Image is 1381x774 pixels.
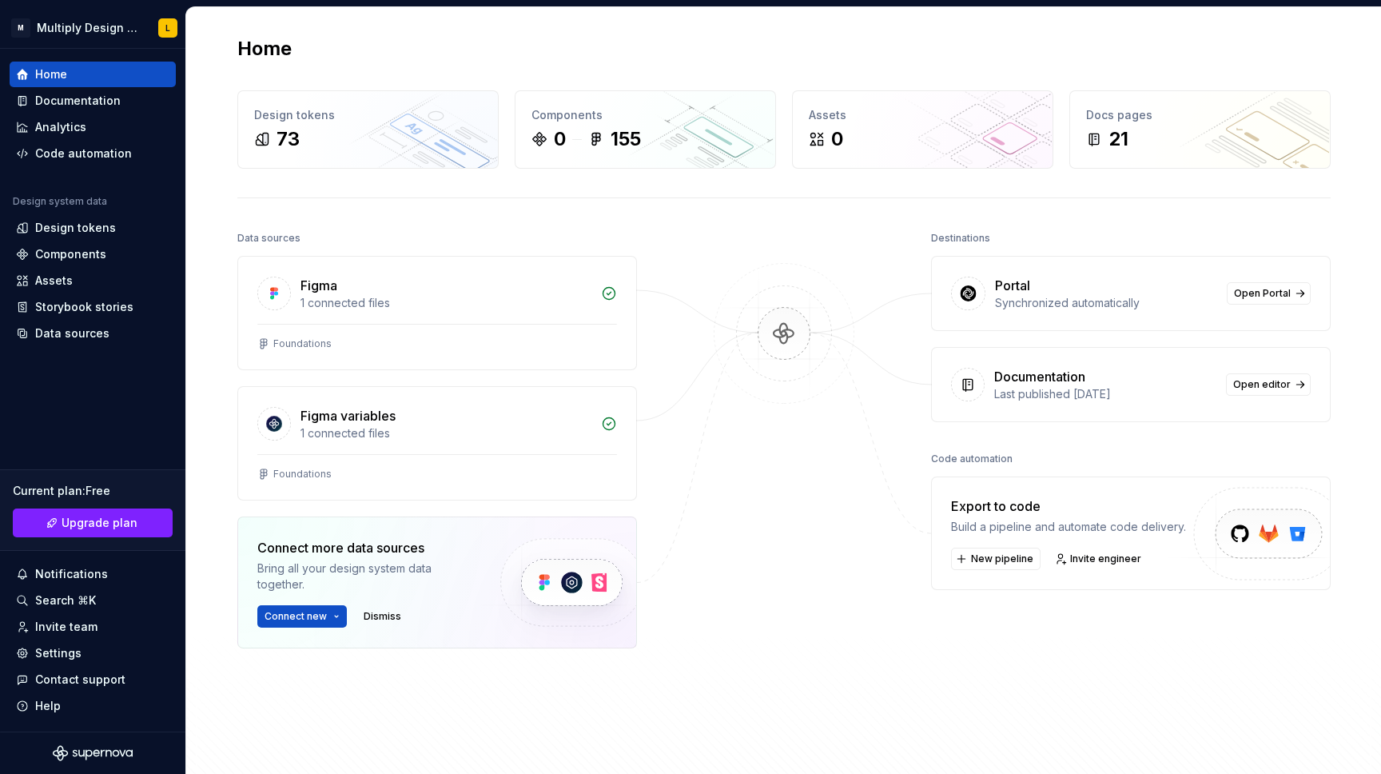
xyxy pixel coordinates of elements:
div: Build a pipeline and automate code delivery. [951,519,1186,535]
svg: Supernova Logo [53,745,133,761]
div: Settings [35,645,82,661]
div: Design system data [13,195,107,208]
div: Data sources [35,325,109,341]
div: Current plan : Free [13,483,173,499]
div: Code automation [931,448,1013,470]
button: MMultiply Design SystemL [3,10,182,45]
div: 0 [831,126,843,152]
div: Synchronized automatically [995,295,1217,311]
span: Open Portal [1234,287,1291,300]
a: Settings [10,640,176,666]
div: Figma variables [300,406,396,425]
div: Components [531,107,759,123]
div: Figma [300,276,337,295]
div: M [11,18,30,38]
div: Documentation [994,367,1085,386]
a: Documentation [10,88,176,114]
div: Foundations [273,468,332,481]
div: Search ⌘K [35,592,96,608]
span: Dismiss [364,610,401,623]
div: Connect more data sources [257,538,473,557]
div: 1 connected files [300,425,591,441]
div: Bring all your design system data together. [257,561,473,592]
a: Design tokens [10,215,176,241]
div: 0 [554,126,566,152]
div: 1 connected files [300,295,591,311]
a: Assets [10,268,176,293]
div: Analytics [35,119,86,135]
a: Design tokens73 [237,90,499,169]
div: Documentation [35,93,121,109]
button: Help [10,693,176,719]
div: Export to code [951,497,1186,516]
a: Components [10,241,176,267]
a: Upgrade plan [13,509,173,537]
h2: Home [237,36,292,62]
span: Upgrade plan [62,515,137,531]
div: Assets [809,107,1037,123]
a: Figma1 connected filesFoundations [237,256,637,370]
a: Figma variables1 connected filesFoundations [237,386,637,501]
div: Home [35,66,67,82]
div: Assets [35,273,73,289]
div: Design tokens [35,220,116,236]
a: Assets0 [792,90,1053,169]
div: Help [35,698,61,714]
a: Invite team [10,614,176,640]
div: 155 [611,126,641,152]
a: Components0155 [515,90,776,169]
div: Code automation [35,146,132,162]
div: Contact support [35,672,125,688]
button: Connect new [257,605,347,628]
button: Dismiss [356,605,408,628]
div: Last published [DATE] [994,386,1216,402]
div: Portal [995,276,1030,295]
button: Contact support [10,667,176,692]
div: Data sources [237,227,300,249]
span: Invite engineer [1070,553,1141,565]
div: Invite team [35,619,98,635]
a: Open editor [1226,373,1311,396]
a: Docs pages21 [1069,90,1331,169]
div: L [165,22,170,34]
div: Notifications [35,566,108,582]
a: Analytics [10,114,176,140]
button: Search ⌘K [10,588,176,613]
a: Open Portal [1227,282,1311,305]
div: Components [35,246,106,262]
span: Open editor [1233,378,1291,391]
div: 21 [1108,126,1128,152]
button: Notifications [10,561,176,587]
span: New pipeline [971,553,1033,565]
div: 73 [277,126,300,152]
div: Multiply Design System [37,20,139,36]
a: Code automation [10,141,176,166]
div: Foundations [273,337,332,350]
div: Destinations [931,227,990,249]
a: Storybook stories [10,294,176,320]
div: Design tokens [254,107,482,123]
div: Docs pages [1086,107,1314,123]
button: New pipeline [951,548,1041,570]
span: Connect new [265,610,327,623]
a: Home [10,62,176,87]
div: Storybook stories [35,299,133,315]
a: Data sources [10,321,176,346]
a: Invite engineer [1050,548,1148,570]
